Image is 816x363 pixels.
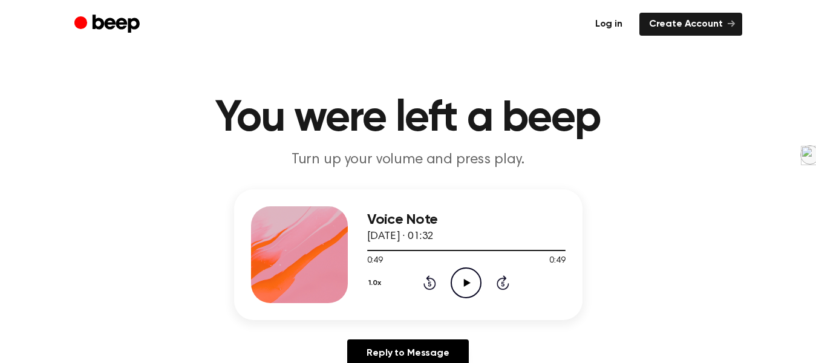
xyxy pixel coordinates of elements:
span: 0:49 [367,255,383,267]
h1: You were left a beep [99,97,718,140]
h3: Voice Note [367,212,566,228]
span: [DATE] · 01:32 [367,231,434,242]
p: Turn up your volume and press play. [176,150,641,170]
a: Beep [74,13,143,36]
a: Log in [586,13,632,36]
a: Create Account [639,13,742,36]
button: 1.0x [367,273,386,293]
span: 0:49 [549,255,565,267]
